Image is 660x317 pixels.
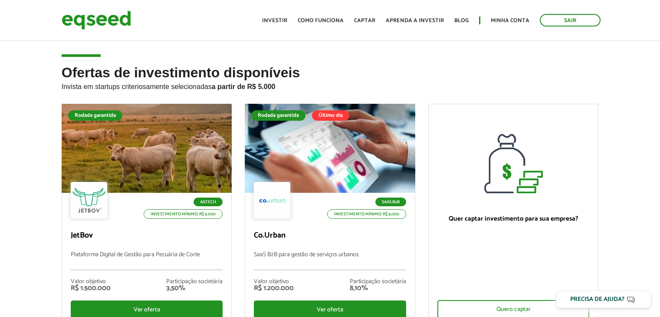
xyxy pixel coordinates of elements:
[350,285,406,292] div: 8,10%
[354,18,375,23] a: Captar
[254,279,294,285] div: Valor objetivo
[62,65,599,104] h2: Ofertas de investimento disponíveis
[71,251,223,270] p: Plataforma Digital de Gestão para Pecuária de Corte
[212,83,276,90] strong: a partir de R$ 5.000
[62,80,599,91] p: Invista em startups criteriosamente selecionadas
[312,110,349,121] div: Último dia
[386,18,444,23] a: Aprenda a investir
[437,215,590,223] p: Quer captar investimento para sua empresa?
[71,285,111,292] div: R$ 1.500.000
[327,209,406,219] p: Investimento mínimo: R$ 5.000
[62,9,131,32] img: EqSeed
[254,285,294,292] div: R$ 1.200.000
[144,209,223,219] p: Investimento mínimo: R$ 5.000
[166,285,223,292] div: 3,50%
[166,279,223,285] div: Participação societária
[540,14,601,26] a: Sair
[71,231,223,241] p: JetBov
[491,18,529,23] a: Minha conta
[454,18,469,23] a: Blog
[262,18,287,23] a: Investir
[298,18,344,23] a: Como funciona
[350,279,406,285] div: Participação societária
[375,198,406,206] p: SaaS B2B
[68,110,122,121] div: Rodada garantida
[194,198,223,206] p: Agtech
[254,231,406,241] p: Co.Urban
[251,110,305,121] div: Rodada garantida
[71,279,111,285] div: Valor objetivo
[254,251,406,270] p: SaaS B2B para gestão de serviços urbanos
